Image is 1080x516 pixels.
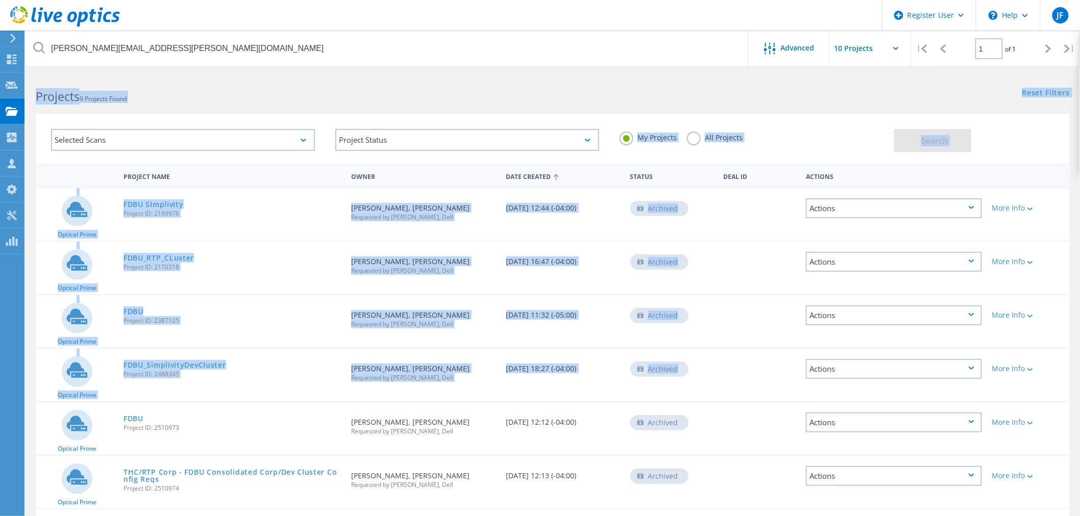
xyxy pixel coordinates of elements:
[806,305,982,325] div: Actions
[1057,11,1064,19] span: JF
[346,456,501,498] div: [PERSON_NAME], [PERSON_NAME]
[351,321,496,327] span: Requested by [PERSON_NAME], Dell
[124,362,226,369] a: FDBU_SimplivityDevCluster
[346,242,501,284] div: [PERSON_NAME], [PERSON_NAME]
[346,402,501,445] div: [PERSON_NAME], [PERSON_NAME]
[58,339,96,345] span: Optical Prime
[124,469,341,483] a: THC/RTP Corp - FDBU Consolidated Corp/Dev Cluster Config Reqs
[992,312,1065,319] div: More Info
[992,419,1065,426] div: More Info
[58,446,96,452] span: Optical Prime
[124,485,341,492] span: Project ID: 2510974
[501,242,625,275] div: [DATE] 16:47 (-04:00)
[26,31,749,66] input: Search projects by name, owner, ID, company, etc
[501,456,625,489] div: [DATE] 12:13 (-04:00)
[992,365,1065,372] div: More Info
[806,359,982,379] div: Actions
[781,44,815,51] span: Advanced
[992,472,1065,479] div: More Info
[921,135,948,146] span: Search
[124,211,341,217] span: Project ID: 2169976
[630,254,689,270] div: Archived
[124,425,341,431] span: Project ID: 2510973
[718,166,801,185] div: Deal Id
[58,499,96,505] span: Optical Prime
[58,392,96,398] span: Optical Prime
[989,11,998,20] svg: \n
[620,132,677,141] label: My Projects
[630,362,689,377] div: Archived
[346,295,501,338] div: [PERSON_NAME], [PERSON_NAME]
[351,268,496,274] span: Requested by [PERSON_NAME], Dell
[351,214,496,220] span: Requested by [PERSON_NAME], Dell
[346,188,501,230] div: [PERSON_NAME], [PERSON_NAME]
[501,402,625,436] div: [DATE] 12:12 (-04:00)
[806,198,982,218] div: Actions
[501,188,625,222] div: [DATE] 12:44 (-04:00)
[124,201,184,208] a: FDBU SImplivity
[801,166,987,185] div: Actions
[912,31,932,67] div: |
[124,371,341,377] span: Project ID: 2488345
[501,295,625,329] div: [DATE] 11:32 (-05:00)
[806,412,982,432] div: Actions
[346,349,501,391] div: [PERSON_NAME], [PERSON_NAME]
[1059,31,1080,67] div: |
[630,415,689,430] div: Archived
[124,415,143,422] a: FDBU
[124,318,341,324] span: Project ID: 2387125
[806,252,982,272] div: Actions
[630,469,689,484] div: Archived
[992,204,1065,212] div: More Info
[1005,45,1016,54] span: of 1
[124,264,341,270] span: Project ID: 2170318
[80,94,127,103] span: 9 Projects Found
[58,231,96,238] span: Optical Prime
[335,129,599,151] div: Project Status
[351,428,496,434] span: Requested by [PERSON_NAME], Dell
[992,258,1065,265] div: More Info
[806,466,982,486] div: Actions
[58,285,96,291] span: Optical Prime
[630,308,689,323] div: Archived
[124,308,143,315] a: FDBU
[630,201,689,216] div: Archived
[501,166,625,186] div: Date Created
[894,129,971,152] button: Search
[36,88,80,105] b: Projects
[118,166,346,185] div: Project Name
[687,132,743,141] label: All Projects
[351,482,496,488] span: Requested by [PERSON_NAME], Dell
[351,375,496,381] span: Requested by [PERSON_NAME], Dell
[10,21,120,29] a: Live Optics Dashboard
[346,166,501,185] div: Owner
[501,349,625,382] div: [DATE] 18:27 (-04:00)
[51,129,315,151] div: Selected Scans
[625,166,718,185] div: Status
[1022,89,1070,98] a: Reset Filters
[124,254,194,262] a: FDBU_RTP_CLuster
